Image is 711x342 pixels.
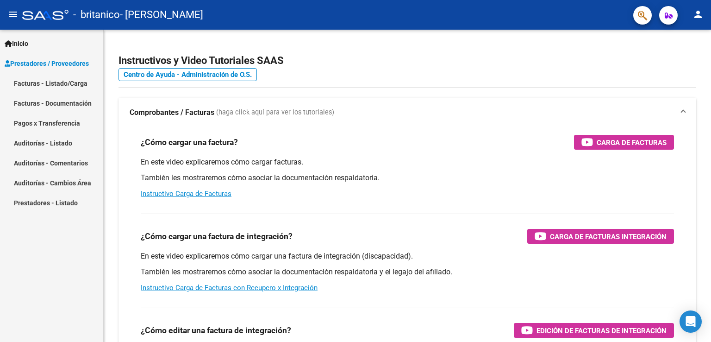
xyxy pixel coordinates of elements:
[73,5,120,25] span: - britanico
[216,108,334,118] span: (haga click aquí para ver los tutoriales)
[141,324,291,337] h3: ¿Cómo editar una factura de integración?
[141,230,293,243] h3: ¿Cómo cargar una factura de integración?
[7,9,19,20] mat-icon: menu
[5,38,28,49] span: Inicio
[141,267,674,277] p: También les mostraremos cómo asociar la documentación respaldatoria y el legajo del afiliado.
[550,231,667,242] span: Carga de Facturas Integración
[141,251,674,261] p: En este video explicaremos cómo cargar una factura de integración (discapacidad).
[120,5,203,25] span: - [PERSON_NAME]
[141,284,318,292] a: Instructivo Carga de Facturas con Recupero x Integración
[536,325,667,336] span: Edición de Facturas de integración
[527,229,674,244] button: Carga de Facturas Integración
[118,98,696,127] mat-expansion-panel-header: Comprobantes / Facturas (haga click aquí para ver los tutoriales)
[141,190,231,198] a: Instructivo Carga de Facturas
[141,136,238,149] h3: ¿Cómo cargar una factura?
[118,68,257,81] a: Centro de Ayuda - Administración de O.S.
[680,310,702,333] div: Open Intercom Messenger
[130,108,214,118] strong: Comprobantes / Facturas
[514,323,674,338] button: Edición de Facturas de integración
[141,173,674,183] p: También les mostraremos cómo asociar la documentación respaldatoria.
[692,9,704,20] mat-icon: person
[597,137,667,148] span: Carga de Facturas
[5,58,89,69] span: Prestadores / Proveedores
[141,157,674,167] p: En este video explicaremos cómo cargar facturas.
[118,52,696,70] h2: Instructivos y Video Tutoriales SAAS
[574,135,674,150] button: Carga de Facturas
